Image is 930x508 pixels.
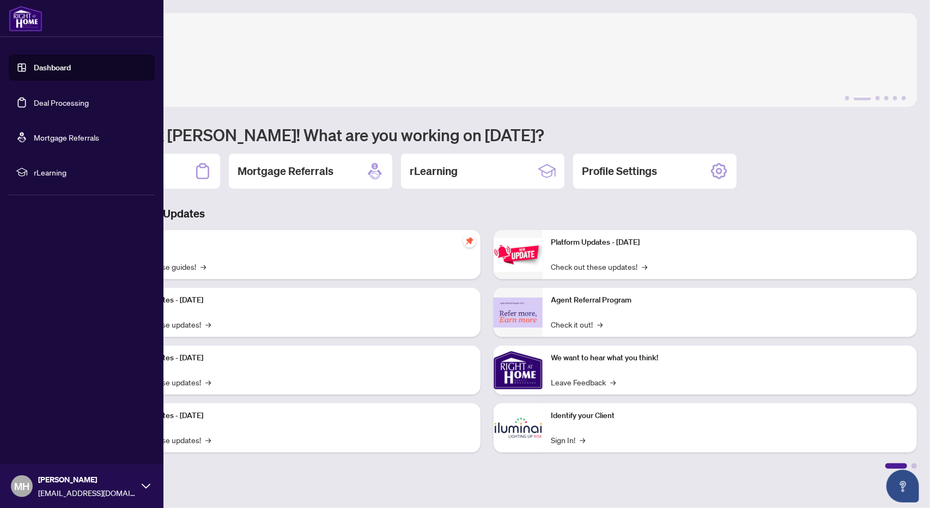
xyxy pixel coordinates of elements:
span: → [580,434,586,446]
span: → [205,376,211,388]
img: Identify your Client [494,403,543,452]
span: → [642,261,648,273]
span: → [205,318,211,330]
button: Open asap [886,470,919,503]
button: 1 [845,96,849,100]
span: pushpin [463,234,476,247]
h3: Brokerage & Industry Updates [57,206,917,221]
button: 5 [893,96,897,100]
p: Identify your Client [551,410,909,422]
span: MH [14,479,29,494]
a: Check out these updates!→ [551,261,648,273]
span: → [200,261,206,273]
img: Slide 1 [57,13,917,107]
h2: Mortgage Referrals [238,164,333,179]
a: Deal Processing [34,98,89,107]
a: Leave Feedback→ [551,376,616,388]
a: Check it out!→ [551,318,603,330]
button: 6 [902,96,906,100]
span: → [598,318,603,330]
img: Platform Updates - June 23, 2025 [494,238,543,272]
h2: rLearning [410,164,458,179]
p: Platform Updates - [DATE] [114,352,472,364]
img: logo [9,5,42,32]
button: 4 [884,96,889,100]
p: Platform Updates - [DATE] [551,237,909,249]
p: Self-Help [114,237,472,249]
span: [PERSON_NAME] [38,474,136,486]
span: → [611,376,616,388]
button: 3 [876,96,880,100]
img: We want to hear what you think! [494,346,543,395]
a: Mortgage Referrals [34,132,99,142]
span: [EMAIL_ADDRESS][DOMAIN_NAME] [38,487,136,499]
p: Platform Updates - [DATE] [114,294,472,306]
h1: Welcome back [PERSON_NAME]! What are you working on [DATE]? [57,124,917,145]
p: Platform Updates - [DATE] [114,410,472,422]
p: Agent Referral Program [551,294,909,306]
p: We want to hear what you think! [551,352,909,364]
img: Agent Referral Program [494,298,543,328]
a: Sign In!→ [551,434,586,446]
span: rLearning [34,166,147,178]
span: → [205,434,211,446]
button: 2 [854,96,871,100]
a: Dashboard [34,63,71,72]
h2: Profile Settings [582,164,657,179]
